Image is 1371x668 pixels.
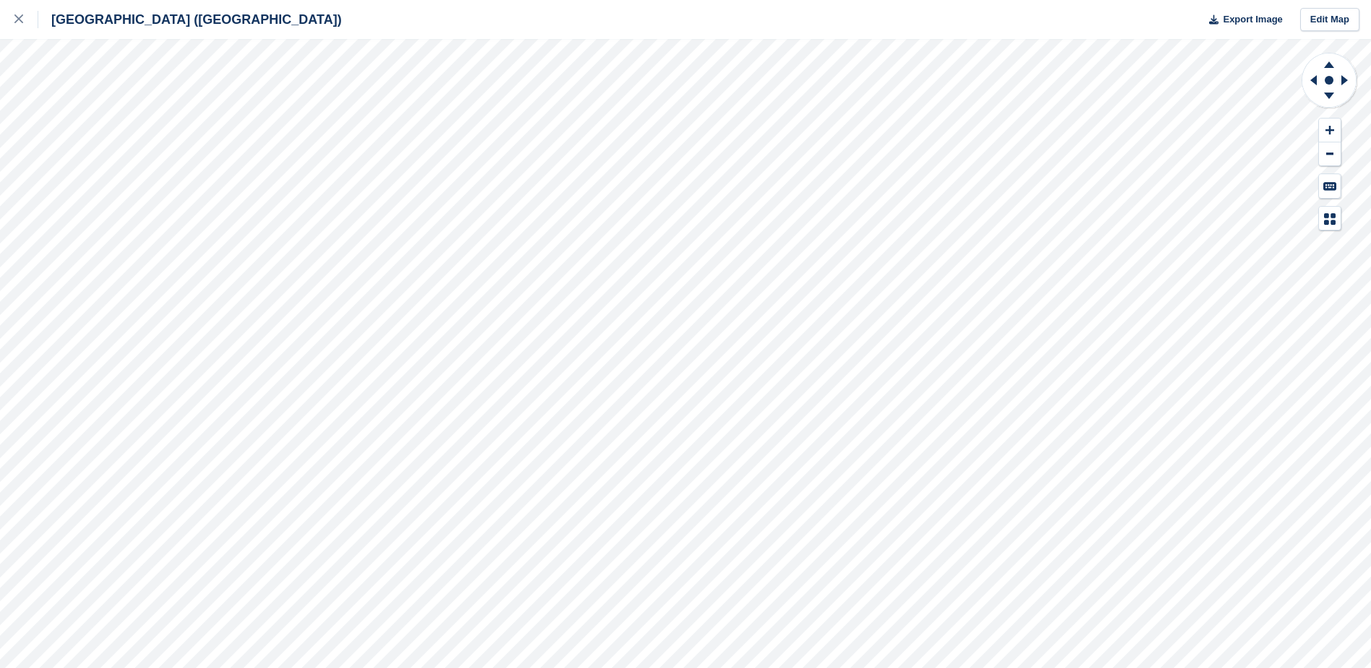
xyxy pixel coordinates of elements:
button: Map Legend [1319,207,1341,231]
button: Zoom Out [1319,142,1341,166]
button: Export Image [1200,8,1283,32]
button: Zoom In [1319,119,1341,142]
span: Export Image [1223,12,1282,27]
a: Edit Map [1300,8,1359,32]
div: [GEOGRAPHIC_DATA] ([GEOGRAPHIC_DATA]) [38,11,342,28]
button: Keyboard Shortcuts [1319,174,1341,198]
